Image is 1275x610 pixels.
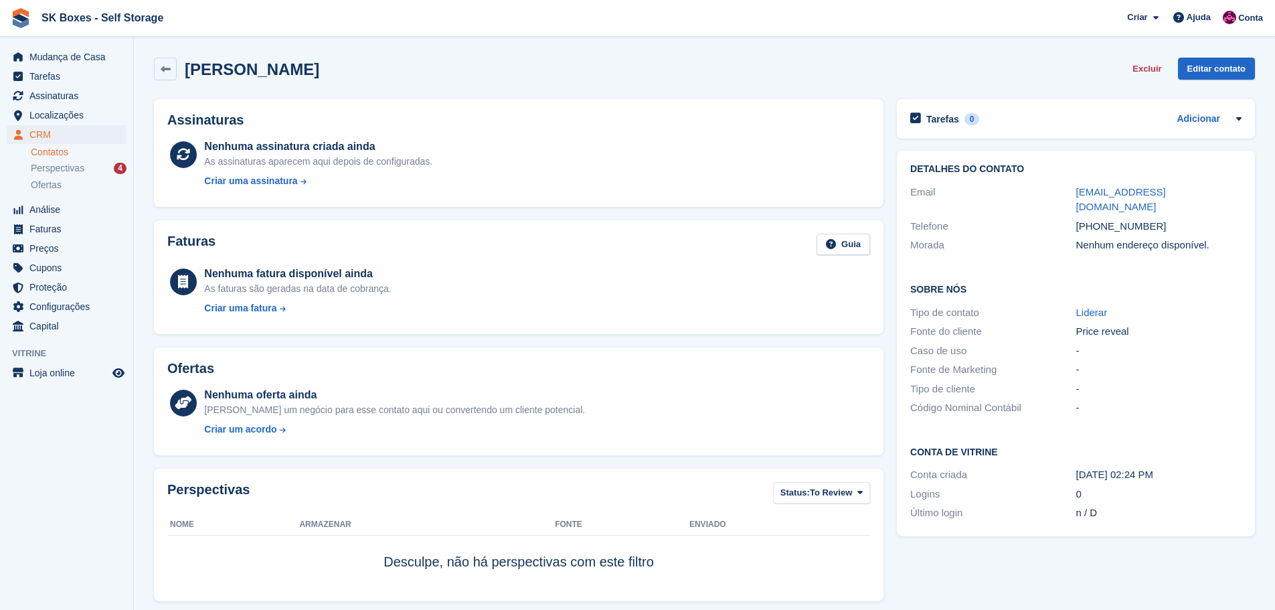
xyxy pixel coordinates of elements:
[1076,362,1242,378] div: -
[31,161,126,175] a: Perspectivas 4
[910,382,1076,397] div: Tipo de cliente
[1076,307,1108,318] a: Liderar
[29,200,110,219] span: Análise
[7,317,126,335] a: menu
[29,278,110,297] span: Proteção
[204,155,432,169] div: As assinaturas aparecem aqui depois de configuradas.
[114,163,126,174] div: 4
[204,266,391,282] div: Nenhuma fatura disponível ainda
[910,282,1242,295] h2: Sobre Nós
[29,106,110,125] span: Localizações
[167,514,299,536] th: Nome
[29,297,110,316] span: Configurações
[29,258,110,277] span: Cupons
[167,234,216,256] h2: Faturas
[910,238,1076,253] div: Morada
[31,146,126,159] a: Contatos
[910,506,1076,521] div: Último login
[204,139,432,155] div: Nenhuma assinatura criada ainda
[29,239,110,258] span: Preços
[110,365,126,381] a: Loja de pré-visualização
[964,113,980,125] div: 0
[31,162,84,175] span: Perspectivas
[29,125,110,144] span: CRM
[1076,186,1166,213] a: [EMAIL_ADDRESS][DOMAIN_NAME]
[1076,238,1242,253] div: Nenhum endereço disponível.
[910,219,1076,234] div: Telefone
[185,60,319,78] h2: [PERSON_NAME]
[1187,11,1211,24] span: Ajuda
[7,48,126,66] a: menu
[167,482,250,507] h2: Perspectivas
[1076,400,1242,416] div: -
[7,86,126,105] a: menu
[7,125,126,144] a: menu
[384,554,654,569] span: Desculpe, não há perspectivas com este filtro
[910,362,1076,378] div: Fonte de Marketing
[29,48,110,66] span: Mudança de Casa
[167,112,870,128] h2: Assinaturas
[29,317,110,335] span: Capital
[910,185,1076,215] div: Email
[773,482,870,504] button: Status: To Review
[555,514,689,536] th: Fonte
[7,200,126,219] a: menu
[31,178,126,192] a: Ofertas
[7,278,126,297] a: menu
[29,86,110,105] span: Assinaturas
[910,344,1076,359] div: Caso de uso
[910,324,1076,339] div: Fonte do cliente
[780,486,810,500] span: Status:
[1076,506,1242,521] div: n / D
[1127,11,1147,24] span: Criar
[689,514,870,536] th: Enviado
[7,258,126,277] a: menu
[29,67,110,86] span: Tarefas
[204,301,391,315] a: Criar uma fatura
[1238,11,1263,25] span: Conta
[11,8,31,28] img: stora-icon-8386f47178a22dfd0bd8f6a31ec36ba5ce8667c1dd55bd0f319d3a0aa187defe.svg
[204,282,391,296] div: As faturas são geradas na data de cobrança.
[36,7,169,29] a: SK Boxes - Self Storage
[29,220,110,238] span: Faturas
[204,423,585,437] a: Criar um acordo
[1223,11,1236,24] img: Joana Alegria
[7,106,126,125] a: menu
[1076,324,1242,339] div: Price reveal
[910,164,1242,175] h2: Detalhes do contato
[7,67,126,86] a: menu
[7,297,126,316] a: menu
[817,234,870,256] a: Guia
[12,347,133,360] span: Vitrine
[1177,112,1220,127] a: Adicionar
[204,423,276,437] div: Criar um acordo
[910,400,1076,416] div: Código Nominal Contábil
[1076,344,1242,359] div: -
[910,467,1076,483] div: Conta criada
[204,403,585,417] div: [PERSON_NAME] um negócio para esse contato aqui ou convertendo um cliente potencial.
[31,179,62,192] span: Ofertas
[910,487,1076,502] div: Logins
[204,387,585,403] div: Nenhuma oferta ainda
[1076,382,1242,397] div: -
[1127,58,1167,80] button: Excluir
[7,220,126,238] a: menu
[29,364,110,382] span: Loja online
[926,113,959,125] h2: Tarefas
[910,445,1242,458] h2: Conta de vitrine
[810,486,852,500] span: To Review
[204,174,432,188] a: Criar uma assinatura
[7,239,126,258] a: menu
[1076,219,1242,234] div: [PHONE_NUMBER]
[1076,487,1242,502] div: 0
[7,364,126,382] a: menu
[1076,467,1242,483] div: [DATE] 02:24 PM
[1178,58,1255,80] a: Editar contato
[204,301,276,315] div: Criar uma fatura
[910,305,1076,321] div: Tipo de contato
[167,361,214,376] h2: Ofertas
[204,174,297,188] div: Criar uma assinatura
[299,514,555,536] th: Armazenar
